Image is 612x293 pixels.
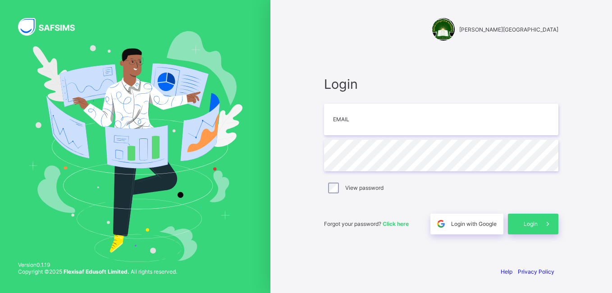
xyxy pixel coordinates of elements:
span: Forgot your password? [324,220,409,227]
strong: Flexisaf Edusoft Limited. [64,268,129,275]
span: Login with Google [451,220,497,227]
label: View password [345,184,384,191]
a: Click here [383,220,409,227]
img: Hero Image [28,31,242,262]
span: [PERSON_NAME][GEOGRAPHIC_DATA] [459,26,558,33]
img: google.396cfc9801f0270233282035f929180a.svg [436,219,446,229]
a: Help [501,268,512,275]
a: Privacy Policy [518,268,554,275]
span: Copyright © 2025 All rights reserved. [18,268,177,275]
span: Login [324,76,558,92]
img: SAFSIMS Logo [18,18,86,36]
span: Version 0.1.19 [18,261,177,268]
span: Login [524,220,538,227]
